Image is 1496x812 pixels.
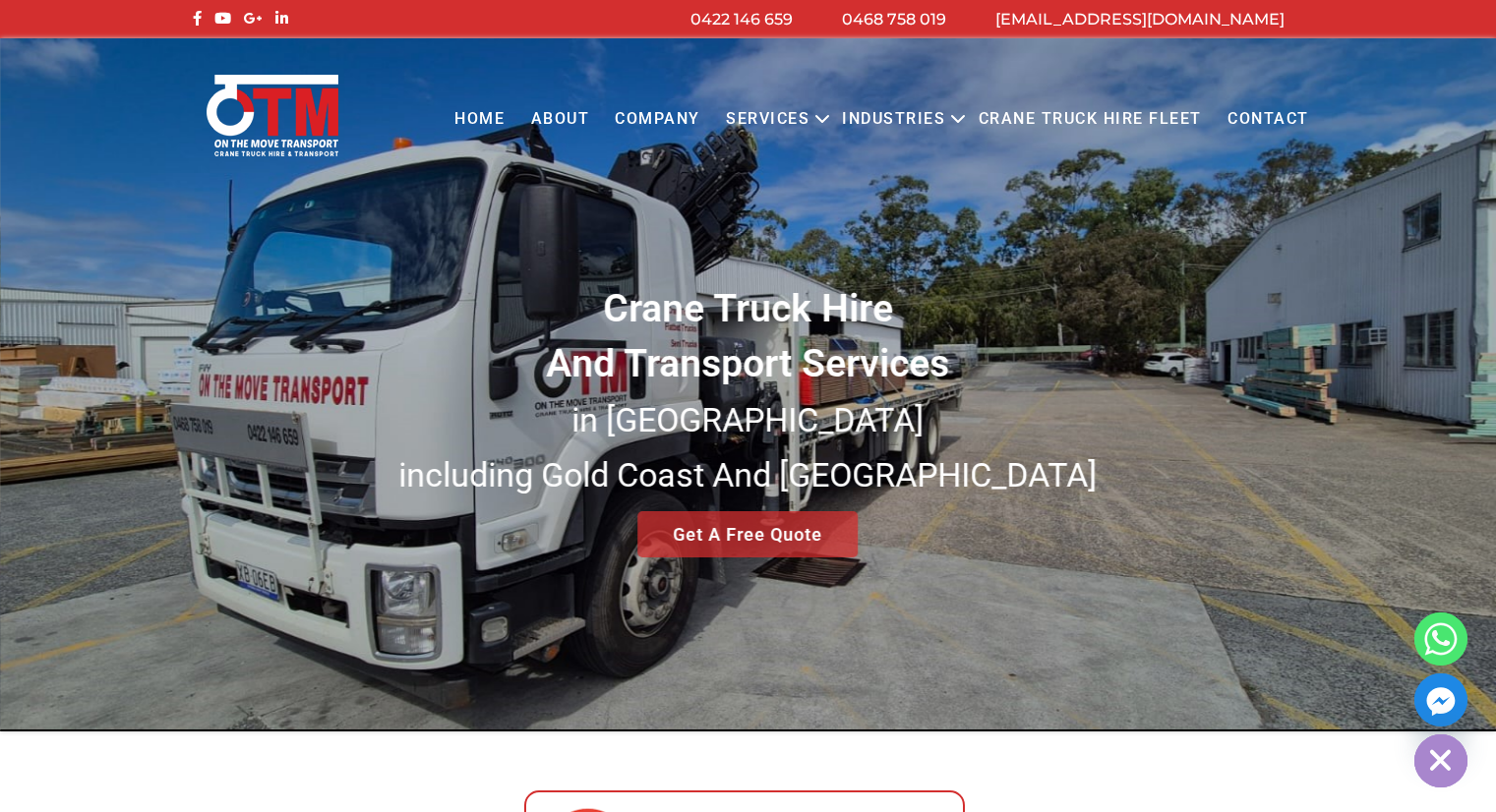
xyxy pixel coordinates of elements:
[1414,673,1467,726] a: Facebook_Messenger
[637,511,858,557] a: Get A Free Quote
[713,92,822,146] a: Services
[965,92,1214,146] a: Crane Truck Hire Fleet
[690,10,793,29] a: 0422 146 659
[1414,612,1467,666] a: Whatsapp
[842,10,946,29] a: 0468 758 019
[602,92,713,146] a: COMPANY
[517,92,602,146] a: About
[995,10,1285,29] a: [EMAIL_ADDRESS][DOMAIN_NAME]
[398,400,1097,494] small: in [GEOGRAPHIC_DATA] including Gold Coast And [GEOGRAPHIC_DATA]
[1215,92,1322,146] a: Contact
[442,92,517,146] a: Home
[829,92,958,146] a: Industries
